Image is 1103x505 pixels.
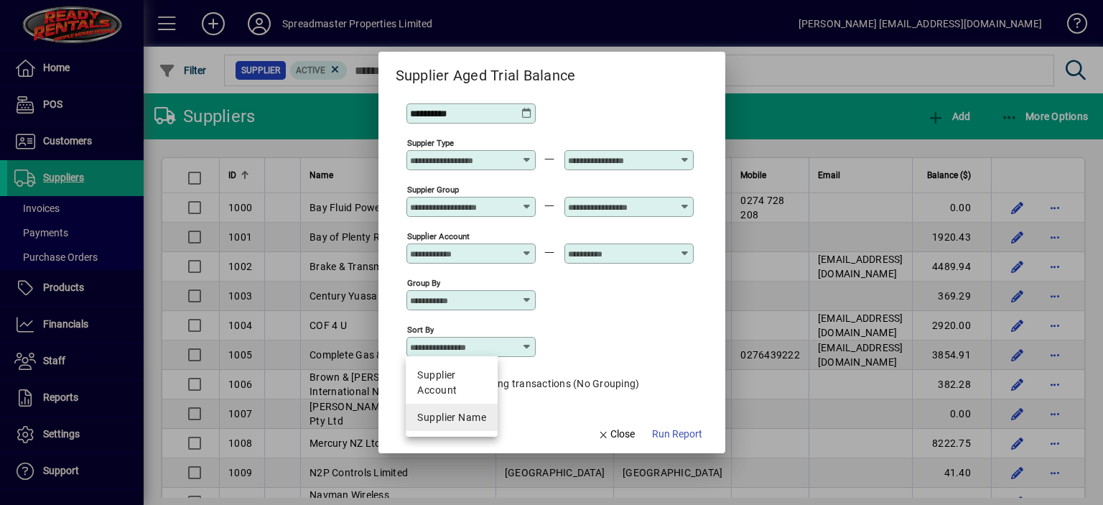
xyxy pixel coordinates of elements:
[407,185,459,195] mat-label: Suppier Group
[407,278,440,288] mat-label: Group by
[597,427,635,442] span: Close
[652,427,702,442] span: Run Report
[407,138,454,148] mat-label: Suppier Type
[406,404,498,431] mat-option: Supplier Name
[378,52,593,87] h2: Supplier Aged Trial Balance
[407,325,434,335] mat-label: Sort by
[592,422,641,448] button: Close
[646,422,708,448] button: Run Report
[417,410,486,425] div: Supplier Name
[417,368,486,398] span: Supplier Account
[407,231,470,241] mat-label: Supplier Account
[431,376,640,391] label: List outstanding transactions (No Grouping)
